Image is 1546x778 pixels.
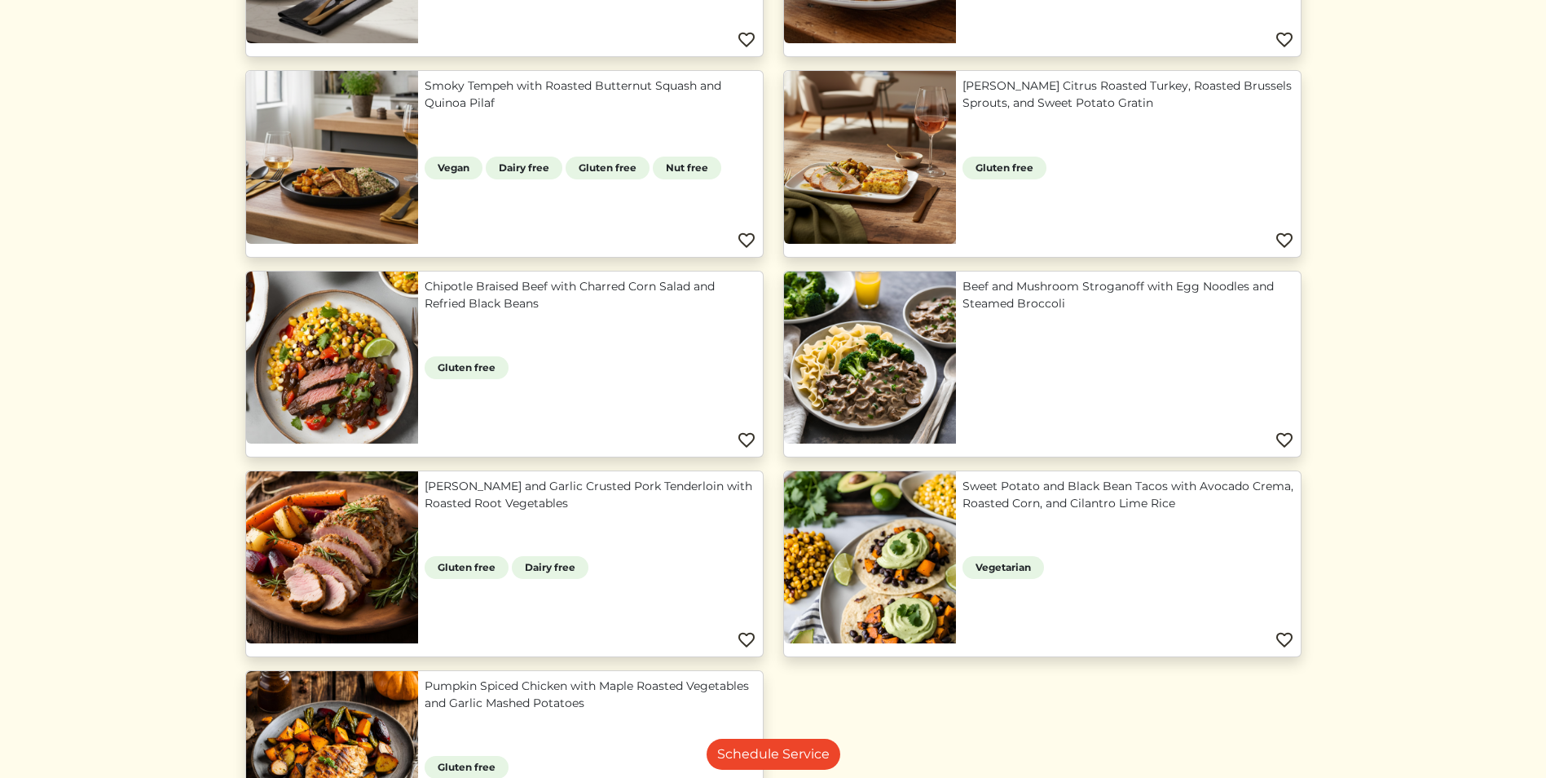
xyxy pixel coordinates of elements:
img: Favorite menu item [1275,630,1294,650]
a: Sweet Potato and Black Bean Tacos with Avocado Crema, Roasted Corn, and Cilantro Lime Rice [962,478,1294,512]
a: Chipotle Braised Beef with Charred Corn Salad and Refried Black Beans [425,278,756,312]
a: Smoky Tempeh with Roasted Butternut Squash and Quinoa Pilaf [425,77,756,112]
a: [PERSON_NAME] Citrus Roasted Turkey, Roasted Brussels Sprouts, and Sweet Potato Gratin [962,77,1294,112]
a: Pumpkin Spiced Chicken with Maple Roasted Vegetables and Garlic Mashed Potatoes [425,678,756,712]
img: Favorite menu item [1275,30,1294,50]
img: Favorite menu item [737,231,756,250]
a: Schedule Service [707,739,840,770]
a: [PERSON_NAME] and Garlic Crusted Pork Tenderloin with Roasted Root Vegetables [425,478,756,512]
img: Favorite menu item [737,30,756,50]
img: Favorite menu item [1275,431,1294,450]
img: Favorite menu item [1275,231,1294,250]
img: Favorite menu item [737,431,756,450]
a: Beef and Mushroom Stroganoff with Egg Noodles and Steamed Broccoli [962,278,1294,312]
img: Favorite menu item [737,630,756,650]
